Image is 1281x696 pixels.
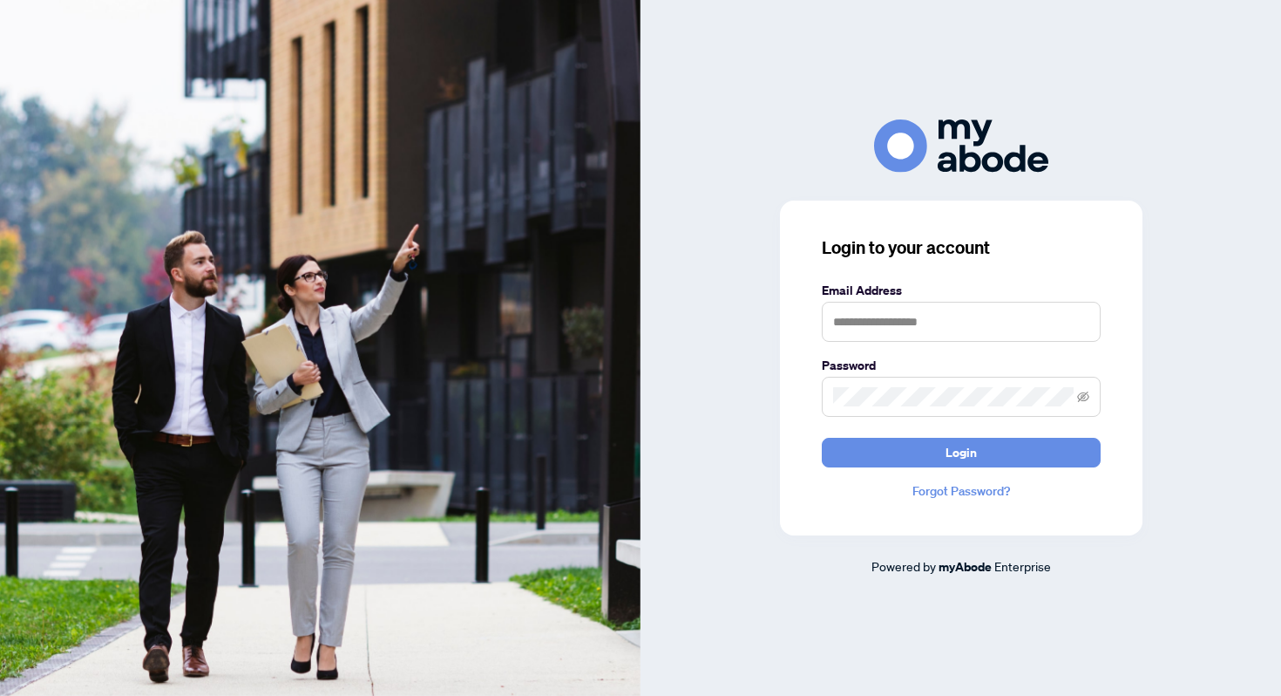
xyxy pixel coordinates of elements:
[871,558,936,574] span: Powered by
[822,356,1101,375] label: Password
[1077,391,1089,403] span: eye-invisible
[822,235,1101,260] h3: Login to your account
[945,439,977,467] span: Login
[822,438,1101,467] button: Login
[994,558,1051,574] span: Enterprise
[939,557,992,577] a: myAbode
[874,119,1048,173] img: ma-logo
[822,481,1101,501] a: Forgot Password?
[822,281,1101,300] label: Email Address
